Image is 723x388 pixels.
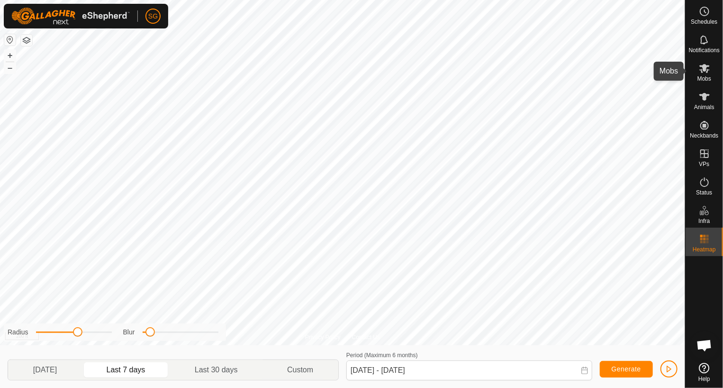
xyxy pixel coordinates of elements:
span: Last 7 days [107,364,145,376]
span: Heatmap [693,247,716,252]
span: [DATE] [33,364,57,376]
span: Status [696,190,712,195]
span: Notifications [689,47,720,53]
span: Mobs [697,76,711,82]
button: Generate [600,361,653,378]
button: Map Layers [21,35,32,46]
div: Open chat [690,331,719,360]
span: Neckbands [690,133,718,139]
label: Blur [123,327,135,337]
img: Gallagher Logo [11,8,130,25]
label: Period (Maximum 6 months) [346,352,418,359]
span: SG [148,11,158,21]
a: Help [686,359,723,386]
span: VPs [699,161,709,167]
span: Schedules [691,19,717,25]
span: Generate [612,365,641,373]
span: Last 30 days [195,364,238,376]
label: Radius [8,327,28,337]
a: Privacy Policy [305,333,341,342]
span: Animals [694,104,714,110]
span: Infra [698,218,710,224]
button: + [4,50,16,61]
a: Contact Us [352,333,380,342]
span: Custom [287,364,313,376]
span: Help [698,376,710,382]
button: – [4,62,16,74]
button: Reset Map [4,34,16,46]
